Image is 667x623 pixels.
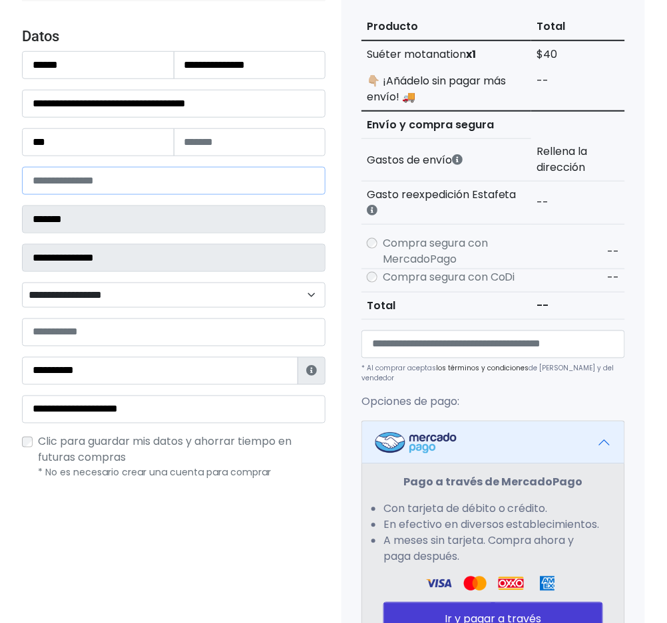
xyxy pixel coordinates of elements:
[463,576,488,592] img: Visa Logo
[383,517,603,533] li: En efectivo en diversos establecimientos.
[306,366,317,376] i: Estafeta lo usará para ponerse en contacto en caso de tener algún problema con el envío
[361,111,531,139] th: Envío y compra segura
[608,244,620,259] span: --
[452,154,463,165] i: Los gastos de envío dependen de códigos postales. ¡Te puedes llevar más productos en un solo envío !
[436,364,529,374] a: los términos y condiciones
[361,68,531,111] td: 👇🏼 ¡Añádelo sin pagar más envío! 🚚
[361,138,531,182] th: Gastos de envío
[531,182,625,225] td: --
[38,434,292,465] span: Clic para guardar mis datos y ahorrar tiempo en futuras compras
[383,501,603,517] li: Con tarjeta de débito o crédito.
[531,13,625,41] th: Total
[22,28,326,45] h4: Datos
[383,235,526,267] label: Compra segura con MercadoPago
[499,576,524,592] img: Oxxo Logo
[361,293,531,320] th: Total
[531,41,625,68] td: $40
[367,205,377,215] i: Estafeta cobra este monto extra por ser un CP de difícil acceso
[375,432,457,453] img: Mercadopago Logo
[531,138,625,182] td: Rellena la dirección
[361,364,625,384] p: * Al comprar aceptas de [PERSON_NAME] y del vendedor
[361,394,625,410] p: Opciones de pago:
[426,576,451,592] img: Visa Logo
[466,47,476,62] strong: x1
[404,475,583,490] strong: Pago a través de MercadoPago
[531,68,625,111] td: --
[535,576,560,592] img: Amex Logo
[361,182,531,225] th: Gasto reexpedición Estafeta
[383,269,515,285] label: Compra segura con CoDi
[361,41,531,68] td: Suéter motanation
[531,293,625,320] td: --
[38,466,326,480] p: * No es necesario crear una cuenta para comprar
[608,270,620,285] span: --
[361,13,531,41] th: Producto
[383,533,603,565] li: A meses sin tarjeta. Compra ahora y paga después.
